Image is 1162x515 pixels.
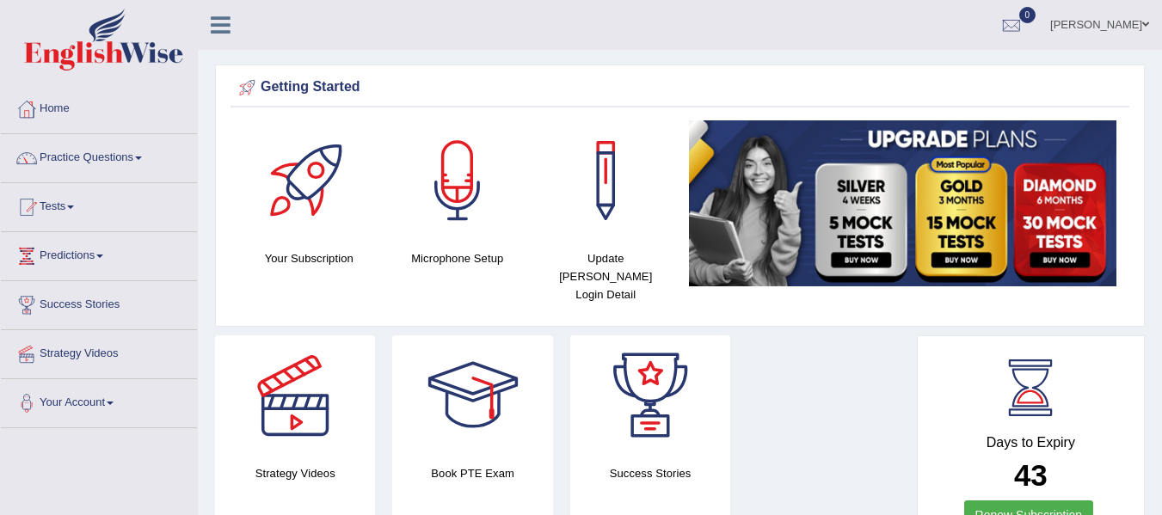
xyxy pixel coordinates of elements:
[392,464,552,482] h4: Book PTE Exam
[689,120,1117,286] img: small5.jpg
[235,75,1125,101] div: Getting Started
[1014,458,1048,492] b: 43
[570,464,730,482] h4: Success Stories
[243,249,375,267] h4: Your Subscription
[1019,7,1036,23] span: 0
[1,330,197,373] a: Strategy Videos
[1,183,197,226] a: Tests
[215,464,375,482] h4: Strategy Videos
[392,249,524,267] h4: Microphone Setup
[1,134,197,177] a: Practice Questions
[1,85,197,128] a: Home
[540,249,672,303] h4: Update [PERSON_NAME] Login Detail
[1,232,197,275] a: Predictions
[1,379,197,422] a: Your Account
[937,435,1125,451] h4: Days to Expiry
[1,281,197,324] a: Success Stories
